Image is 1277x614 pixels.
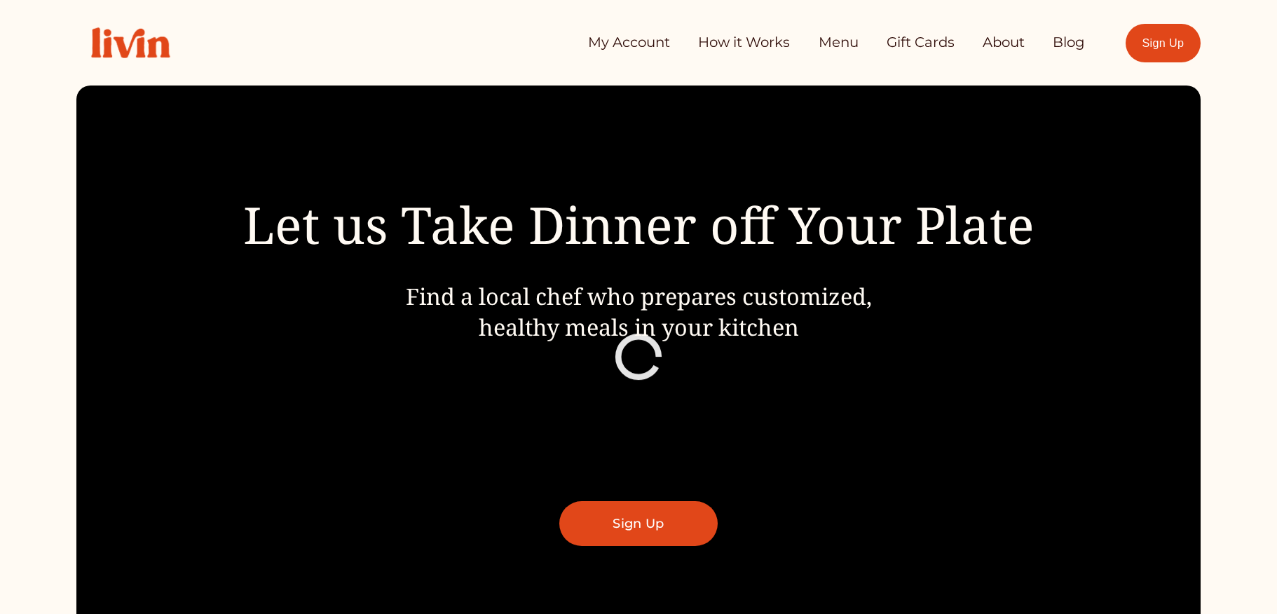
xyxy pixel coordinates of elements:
img: Livin [76,13,184,73]
a: About [983,29,1025,57]
span: Let us Take Dinner off Your Plate [243,190,1034,259]
a: Blog [1053,29,1085,57]
a: Menu [819,29,859,57]
span: Find a local chef who prepares customized, healthy meals in your kitchen [406,280,872,342]
a: Sign Up [1126,24,1201,62]
a: How it Works [698,29,790,57]
a: Gift Cards [887,29,955,57]
a: Sign Up [559,501,718,546]
a: My Account [588,29,670,57]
